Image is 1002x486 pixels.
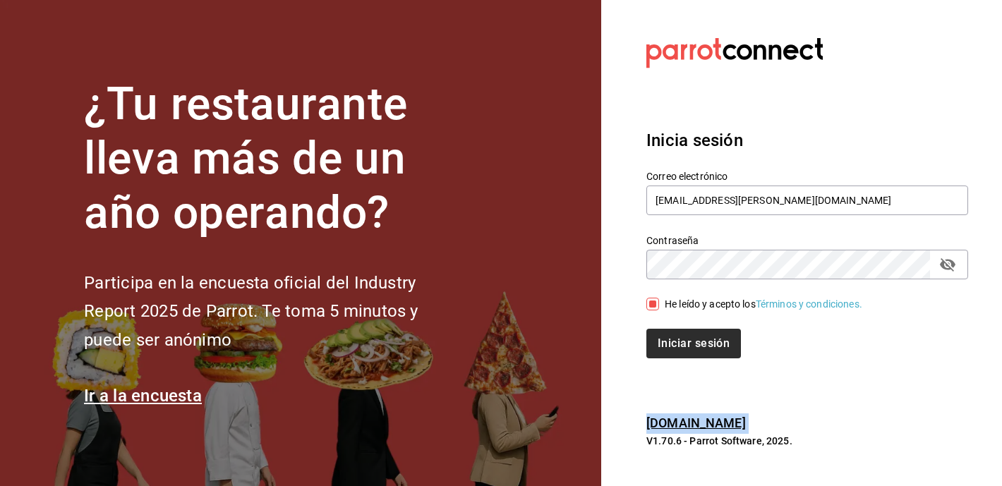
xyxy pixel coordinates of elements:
[84,269,465,355] h2: Participa en la encuesta oficial del Industry Report 2025 de Parrot. Te toma 5 minutos y puede se...
[756,298,862,310] a: Términos y condiciones.
[936,253,960,277] button: passwordField
[84,386,202,406] a: Ir a la encuesta
[646,434,968,448] p: V1.70.6 - Parrot Software, 2025.
[646,329,741,358] button: Iniciar sesión
[646,171,968,181] label: Correo electrónico
[646,415,746,430] a: [DOMAIN_NAME]
[665,297,862,312] div: He leído y acepto los
[646,128,968,153] h3: Inicia sesión
[646,186,968,215] input: Ingresa tu correo electrónico
[646,236,968,245] label: Contraseña
[84,78,465,240] h1: ¿Tu restaurante lleva más de un año operando?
